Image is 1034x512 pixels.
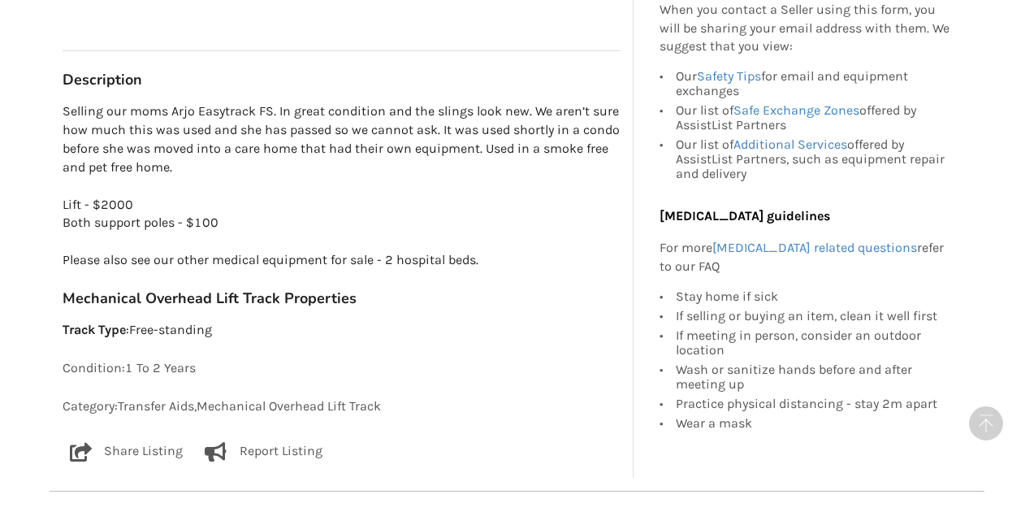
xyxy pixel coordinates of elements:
p: Category: Transfer Aids , Mechanical Overhead Lift Track [63,397,621,416]
div: Wear a mask [676,414,950,431]
div: Stay home if sick [676,289,950,306]
p: Report Listing [240,442,322,462]
p: Selling our moms Arjo Easytrack FS. In great condition and the slings look new. We aren’t sure ho... [63,102,621,270]
div: Practice physical distancing - stay 2m apart [676,394,950,414]
h3: Description [63,71,621,89]
a: Safety Tips [697,68,761,84]
div: If meeting in person, consider an outdoor location [676,326,950,360]
a: Safe Exchange Zones [733,102,859,118]
p: Condition: 1 To 2 Years [63,359,621,378]
p: : Free-standing [63,321,621,340]
a: [MEDICAL_DATA] related questions [712,240,917,255]
p: For more refer to our FAQ [660,239,950,276]
div: Our for email and equipment exchanges [676,69,950,101]
div: Our list of offered by AssistList Partners, such as equipment repair and delivery [676,135,950,181]
div: Wash or sanitize hands before and after meeting up [676,360,950,394]
div: Our list of offered by AssistList Partners [676,101,950,135]
div: If selling or buying an item, clean it well first [676,306,950,326]
strong: Track Type [63,322,126,337]
h3: Mechanical Overhead Lift Track Properties [63,289,621,308]
b: [MEDICAL_DATA] guidelines [660,208,830,223]
p: Share Listing [104,442,183,462]
a: Additional Services [733,137,847,152]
